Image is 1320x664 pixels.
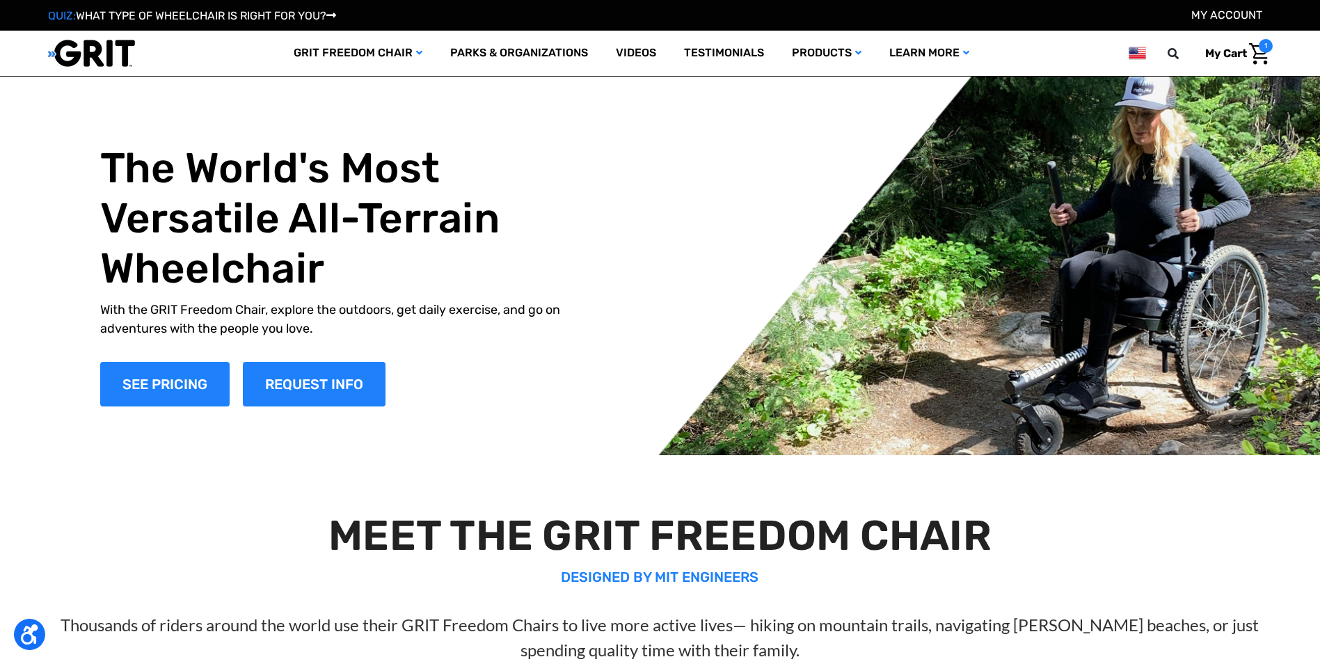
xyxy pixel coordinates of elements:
span: QUIZ: [48,9,76,22]
a: GRIT Freedom Chair [280,31,436,76]
p: With the GRIT Freedom Chair, explore the outdoors, get daily exercise, and go on adventures with ... [100,301,591,338]
input: Search [1174,39,1195,68]
a: Shop Now [100,362,230,406]
a: Products [778,31,875,76]
a: Learn More [875,31,983,76]
img: us.png [1129,45,1145,62]
h1: The World's Most Versatile All-Terrain Wheelchair [100,143,591,294]
img: GRIT All-Terrain Wheelchair and Mobility Equipment [48,39,135,68]
img: Cart [1249,43,1269,65]
p: DESIGNED BY MIT ENGINEERS [33,567,1287,587]
a: Cart with 1 items [1195,39,1273,68]
a: Parks & Organizations [436,31,602,76]
span: My Cart [1205,47,1247,60]
a: QUIZ:WHAT TYPE OF WHEELCHAIR IS RIGHT FOR YOU? [48,9,336,22]
a: Account [1191,8,1262,22]
a: Testimonials [670,31,778,76]
h2: MEET THE GRIT FREEDOM CHAIR [33,511,1287,561]
a: Slide number 1, Request Information [243,362,385,406]
p: Thousands of riders around the world use their GRIT Freedom Chairs to live more active lives— hik... [33,612,1287,663]
span: 1 [1259,39,1273,53]
a: Videos [602,31,670,76]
